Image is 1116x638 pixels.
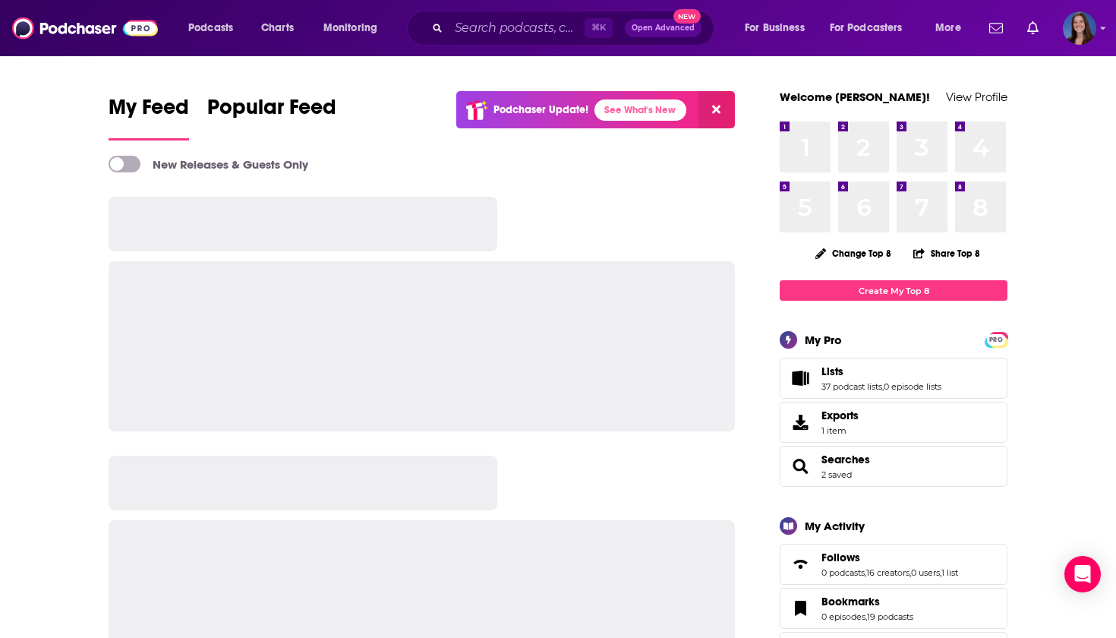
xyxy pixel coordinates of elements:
[911,567,940,578] a: 0 users
[865,567,866,578] span: ,
[820,16,925,40] button: open menu
[632,24,695,32] span: Open Advanced
[821,425,859,436] span: 1 item
[1063,11,1096,45] button: Show profile menu
[940,567,941,578] span: ,
[1021,15,1045,41] a: Show notifications dropdown
[780,358,1007,399] span: Lists
[251,16,303,40] a: Charts
[109,94,189,129] span: My Feed
[188,17,233,39] span: Podcasts
[780,588,1007,629] span: Bookmarks
[821,409,859,422] span: Exports
[594,99,686,121] a: See What's New
[866,567,910,578] a: 16 creators
[987,333,1005,345] a: PRO
[821,595,913,608] a: Bookmarks
[780,90,930,104] a: Welcome [PERSON_NAME]!
[780,280,1007,301] a: Create My Top 8
[780,402,1007,443] a: Exports
[867,611,913,622] a: 19 podcasts
[313,16,397,40] button: open menu
[780,446,1007,487] span: Searches
[821,365,941,378] a: Lists
[734,16,824,40] button: open menu
[805,333,842,347] div: My Pro
[785,598,815,619] a: Bookmarks
[785,456,815,477] a: Searches
[821,365,843,378] span: Lists
[806,244,900,263] button: Change Top 8
[785,554,815,575] a: Follows
[821,381,882,392] a: 37 podcast lists
[1063,11,1096,45] img: User Profile
[987,334,1005,346] span: PRO
[207,94,336,129] span: Popular Feed
[821,611,865,622] a: 0 episodes
[785,412,815,433] span: Exports
[12,14,158,43] img: Podchaser - Follow, Share and Rate Podcasts
[941,567,958,578] a: 1 list
[865,611,867,622] span: ,
[821,453,870,466] a: Searches
[625,19,701,37] button: Open AdvancedNew
[323,17,377,39] span: Monitoring
[261,17,294,39] span: Charts
[673,9,701,24] span: New
[821,595,880,608] span: Bookmarks
[493,103,588,116] p: Podchaser Update!
[1063,11,1096,45] span: Logged in as emmadonovan
[925,16,980,40] button: open menu
[821,551,958,564] a: Follows
[983,15,1009,41] a: Show notifications dropdown
[109,156,308,172] a: New Releases & Guests Only
[421,11,729,46] div: Search podcasts, credits, & more...
[910,567,911,578] span: ,
[882,381,884,392] span: ,
[884,381,941,392] a: 0 episode lists
[830,17,903,39] span: For Podcasters
[805,519,865,533] div: My Activity
[780,544,1007,585] span: Follows
[935,17,961,39] span: More
[178,16,253,40] button: open menu
[109,94,189,141] a: My Feed
[1064,556,1101,592] div: Open Intercom Messenger
[745,17,805,39] span: For Business
[821,469,852,480] a: 2 saved
[821,567,865,578] a: 0 podcasts
[785,368,815,389] a: Lists
[207,94,336,141] a: Popular Feed
[585,18,613,38] span: ⌘ K
[946,90,1007,104] a: View Profile
[821,551,860,564] span: Follows
[913,238,981,268] button: Share Top 8
[449,16,585,40] input: Search podcasts, credits, & more...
